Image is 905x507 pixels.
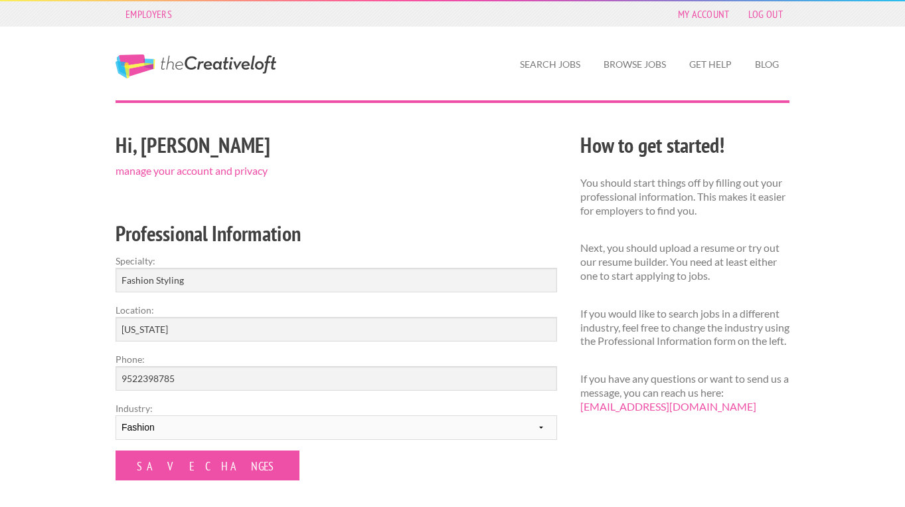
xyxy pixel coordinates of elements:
a: [EMAIL_ADDRESS][DOMAIN_NAME] [580,400,756,413]
p: Next, you should upload a resume or try out our resume builder. You need at least either one to s... [580,241,789,282]
a: Blog [744,49,789,80]
p: You should start things off by filling out your professional information. This makes it easier fo... [580,176,789,217]
label: Industry: [116,401,557,415]
h2: How to get started! [580,130,789,160]
input: Save Changes [116,451,299,480]
a: manage your account and privacy [116,164,268,177]
a: My Account [671,5,736,23]
h2: Hi, [PERSON_NAME] [116,130,557,160]
h2: Professional Information [116,219,557,249]
label: Location: [116,303,557,317]
label: Specialty: [116,254,557,268]
a: The Creative Loft [116,54,276,78]
label: Phone: [116,352,557,366]
a: Log Out [742,5,789,23]
a: Search Jobs [509,49,591,80]
a: Get Help [679,49,742,80]
input: e.g. New York, NY [116,317,557,342]
a: Browse Jobs [593,49,677,80]
p: If you would like to search jobs in a different industry, feel free to change the industry using ... [580,307,789,348]
p: If you have any questions or want to send us a message, you can reach us here: [580,372,789,413]
input: Optional [116,366,557,391]
a: Employers [119,5,179,23]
